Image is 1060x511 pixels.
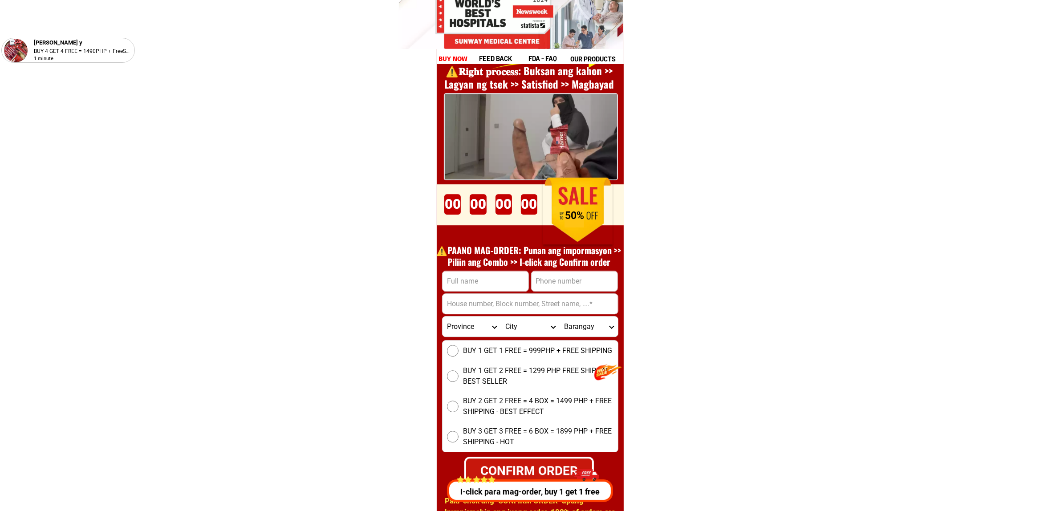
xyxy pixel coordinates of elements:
[439,54,468,64] h1: buy now
[463,365,618,387] span: BUY 1 GET 2 FREE = 1299 PHP FREE SHIPPING - BEST SELLER
[468,179,608,218] h1: ORDER DITO
[560,316,618,337] select: Select commune
[501,316,559,337] select: Select district
[443,271,528,291] input: Input full_name
[432,65,626,91] h1: ⚠️️𝐑𝐢𝐠𝐡𝐭 𝐩𝐫𝐨𝐜𝐞𝐬𝐬: Buksan ang kahon >> Lagyan ng tsek >> Satisfied >> Magbayad
[479,53,527,64] h1: feed back
[466,461,592,480] div: CONFIRM ORDER
[447,401,459,412] input: BUY 2 GET 2 FREE = 4 BOX = 1499 PHP + FREE SHIPPING - BEST EFFECT
[445,486,616,498] p: I-click para mag-order, buy 1 get 1 free
[463,345,612,356] span: BUY 1 GET 1 FREE = 999PHP + FREE SHIPPING
[532,271,617,291] input: Input phone_number
[463,426,618,447] span: BUY 3 GET 3 FREE = 6 BOX = 1899 PHP + FREE SHIPPING - HOT
[528,53,578,64] h1: fda - FAQ
[432,244,626,268] h1: ⚠️️PAANO MAG-ORDER: Punan ang impormasyon >> Piliin ang Combo >> I-click ang Confirm order
[447,345,459,357] input: BUY 1 GET 1 FREE = 999PHP + FREE SHIPPING
[443,294,618,314] input: Input address
[447,431,459,442] input: BUY 3 GET 3 FREE = 6 BOX = 1899 PHP + FREE SHIPPING - HOT
[443,316,501,337] select: Select province
[463,396,618,417] span: BUY 2 GET 2 FREE = 4 BOX = 1499 PHP + FREE SHIPPING - BEST EFFECT
[570,54,622,64] h1: our products
[552,210,597,222] h1: 50%
[447,370,459,382] input: BUY 1 GET 2 FREE = 1299 PHP FREE SHIPPING - BEST SELLER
